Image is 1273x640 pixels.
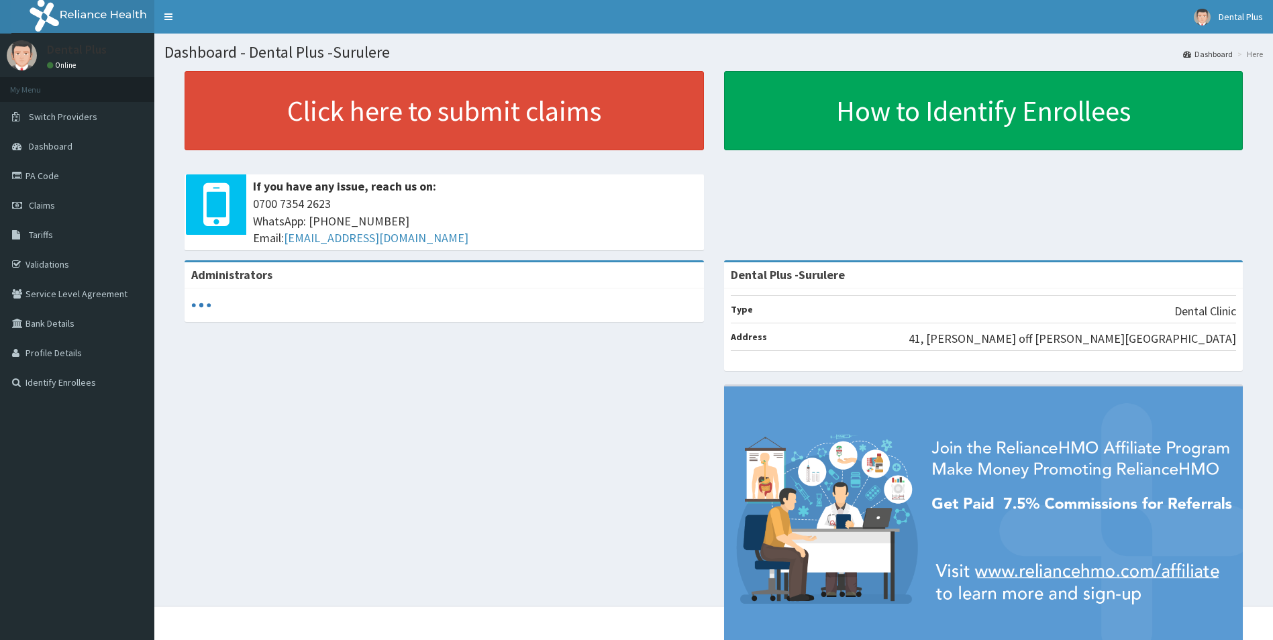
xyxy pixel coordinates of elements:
[191,295,211,315] svg: audio-loading
[185,71,704,150] a: Click here to submit claims
[1174,303,1236,320] p: Dental Clinic
[253,178,436,194] b: If you have any issue, reach us on:
[29,140,72,152] span: Dashboard
[7,40,37,70] img: User Image
[164,44,1263,61] h1: Dashboard - Dental Plus -Surulere
[724,71,1243,150] a: How to Identify Enrollees
[29,229,53,241] span: Tariffs
[47,44,107,56] p: Dental Plus
[284,230,468,246] a: [EMAIL_ADDRESS][DOMAIN_NAME]
[909,330,1236,348] p: 41, [PERSON_NAME] off [PERSON_NAME][GEOGRAPHIC_DATA]
[253,195,697,247] span: 0700 7354 2623 WhatsApp: [PHONE_NUMBER] Email:
[1194,9,1211,25] img: User Image
[191,267,272,282] b: Administrators
[29,111,97,123] span: Switch Providers
[731,303,753,315] b: Type
[29,199,55,211] span: Claims
[731,267,845,282] strong: Dental Plus -Surulere
[731,331,767,343] b: Address
[1219,11,1263,23] span: Dental Plus
[1183,48,1233,60] a: Dashboard
[47,60,79,70] a: Online
[1234,48,1263,60] li: Here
